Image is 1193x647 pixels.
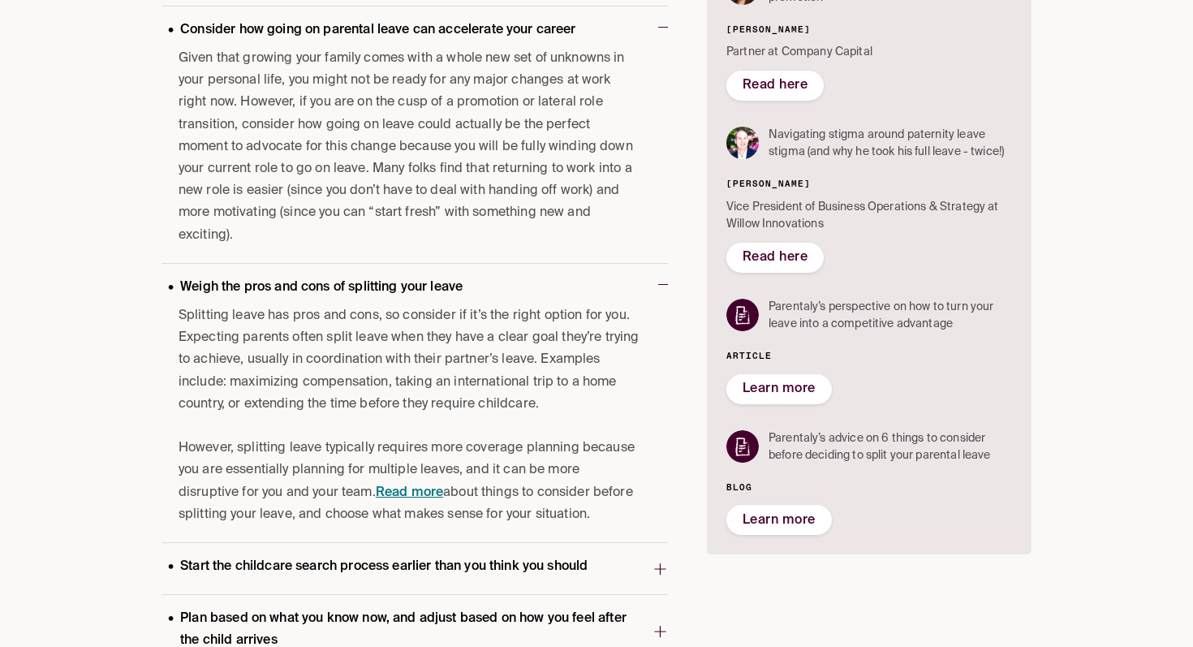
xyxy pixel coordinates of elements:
h6: [PERSON_NAME] [726,23,1012,38]
p: Navigating stigma around paternity leave stigma (and why he took his full leave - twice!) [769,127,1012,161]
p: However, splitting leave typically requires more coverage planning because you are essentially pl... [179,438,642,526]
span: Read here [743,79,808,92]
h6: Article [726,349,1012,364]
button: Read here [726,71,824,101]
a: Learn more [743,512,816,529]
p: Parentaly’s perspective on how to turn your leave into a competitive advantage [769,299,1012,333]
span: Learn more [743,382,816,395]
a: Read here [743,77,808,94]
p: Vice President of Business Operations & Strategy at Willow Innovations [726,199,1012,233]
a: Read here [743,249,808,266]
a: Learn more [743,381,816,398]
button: Learn more [726,505,832,535]
button: Weigh the pros and cons of splitting your leave [162,264,668,305]
h6: [PERSON_NAME] [726,177,1012,192]
p: Weigh the pros and cons of splitting your leave [162,277,469,299]
button: Start the childcare search process earlier than you think you should [162,543,668,594]
span: Read here [743,251,808,264]
a: Read more [376,486,443,499]
span: Learn more [743,514,816,527]
p: Consider how going on parental leave can accelerate your career [162,19,583,41]
p: Partner at Company Capital [726,44,1012,61]
p: Splitting leave has pros and cons, so consider if it’s the right option for you. Expecting parent... [179,305,642,416]
p: Start the childcare search process earlier than you think you should [162,556,594,578]
button: Read here [726,243,824,273]
h6: Blog [726,481,1012,496]
button: Learn more [726,374,832,404]
button: Consider how going on parental leave can accelerate your career [162,6,668,48]
span: Given that growing your family comes with a whole new set of unknowns in your personal life, you ... [179,48,642,247]
p: Parentaly’s advice on 6 things to consider before deciding to split your parental leave [769,430,1012,464]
